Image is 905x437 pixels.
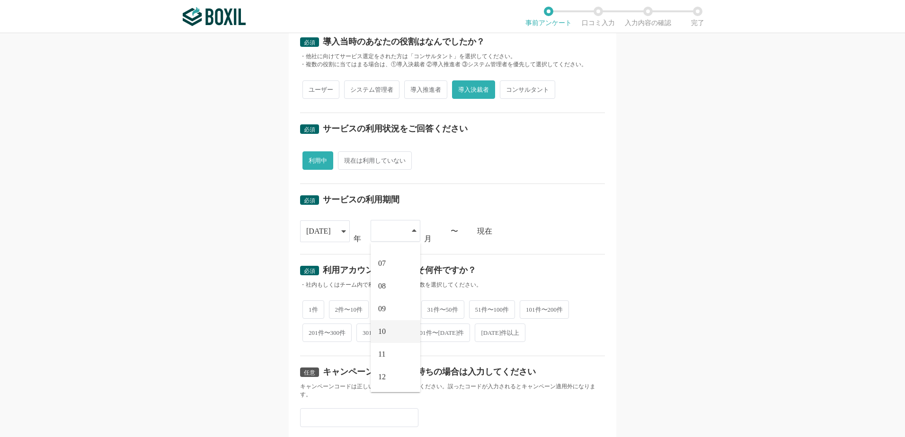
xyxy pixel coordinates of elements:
div: 月 [424,235,432,243]
div: 導入当時のあなたの役割はなんでしたか？ [323,37,485,46]
div: サービスの利用期間 [323,195,399,204]
span: 任意 [304,369,315,376]
span: 必須 [304,39,315,46]
span: 31件〜50件 [421,300,464,319]
div: 年 [354,235,361,243]
span: 07 [378,260,386,267]
span: 必須 [304,126,315,133]
span: 導入推進者 [404,80,447,99]
span: 必須 [304,268,315,274]
div: 〜 [451,227,458,235]
span: 導入決裁者 [452,80,495,99]
span: 501件〜[DATE]件 [410,323,470,342]
span: 51件〜100件 [469,300,515,319]
div: ・他社に向けてサービス選定をされた方は「コンサルタント」を選択してください。 [300,52,605,61]
div: ・複数の役割に当てはまる場合は、①導入決裁者 ②導入推進者 ③システム管理者を優先して選択してください。 [300,61,605,69]
span: システム管理者 [344,80,399,99]
img: ボクシルSaaS_ロゴ [183,7,246,26]
span: 必須 [304,197,315,204]
div: キャンペーンコードをお持ちの場合は入力してください [323,367,536,376]
span: 2件〜10件 [329,300,369,319]
div: キャンペーンコードは正しいコードを入力してください。誤ったコードが入力されるとキャンペーン適用外になります。 [300,383,605,399]
span: 201件〜300件 [302,323,352,342]
span: コンサルタント [500,80,555,99]
div: サービスの利用状況をご回答ください [323,124,468,133]
span: 08 [378,282,386,290]
span: 09 [378,305,386,313]
span: 現在は利用していない [338,151,412,170]
span: 利用中 [302,151,333,170]
span: 101件〜200件 [520,300,569,319]
span: 11 [378,350,385,358]
span: 12 [378,373,386,381]
li: 口コミ入力 [573,7,623,26]
span: 10 [378,328,386,335]
div: 現在 [477,227,605,235]
span: ユーザー [302,80,339,99]
div: ・社内もしくはチーム内で利用中のアカウント数を選択してください。 [300,281,605,289]
li: 入力内容の確認 [623,7,673,26]
li: 事前アンケート [523,7,573,26]
span: [DATE]件以上 [475,323,525,342]
span: 301件〜500件 [356,323,406,342]
div: 利用アカウント数はおよそ何件ですか？ [323,266,476,274]
div: [DATE] [306,221,331,242]
span: 1件 [302,300,324,319]
li: 完了 [673,7,722,26]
